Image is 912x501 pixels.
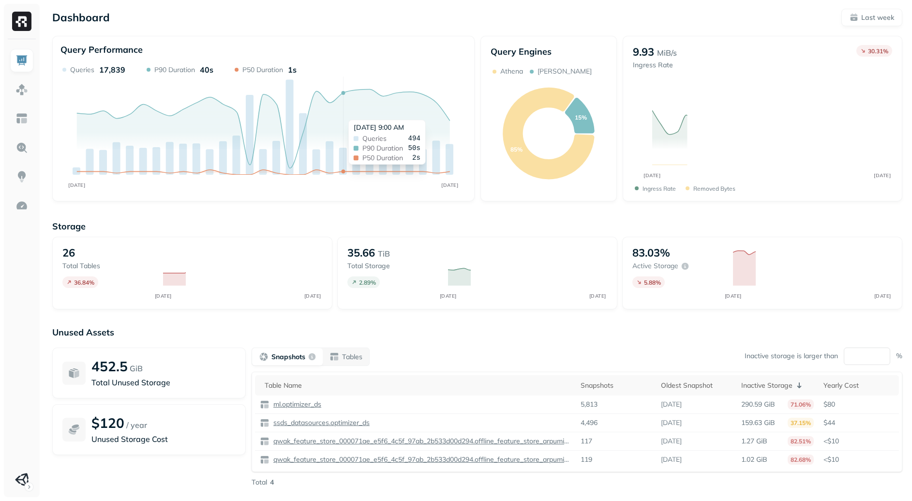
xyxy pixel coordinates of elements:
[788,436,814,446] p: 82.51%
[643,185,676,192] p: Ingress Rate
[52,221,902,232] p: Storage
[271,437,571,446] p: qwak_feature_store_000071ae_e5f6_4c5f_97ab_2b533d00d294.offline_feature_store_arpumizer_user_leve...
[741,400,775,409] p: 290.59 GiB
[126,419,147,431] p: / year
[841,9,902,26] button: Last week
[91,377,236,388] p: Total Unused Storage
[15,83,28,96] img: Assets
[359,279,376,286] p: 2.89 %
[12,12,31,31] img: Ryft
[242,65,283,75] p: P50 Duration
[439,293,456,299] tspan: [DATE]
[154,65,195,75] p: P90 Duration
[538,67,592,76] p: [PERSON_NAME]
[412,154,420,161] span: 2s
[91,433,236,445] p: Unused Storage Cost
[741,437,767,446] p: 1.27 GiB
[260,400,269,410] img: table
[581,437,592,446] p: 117
[823,455,894,464] p: <$10
[91,358,128,375] p: 452.5
[15,170,28,183] img: Insights
[260,418,269,428] img: table
[644,172,661,178] tspan: [DATE]
[575,114,587,121] text: 15%
[632,246,670,259] p: 83.03%
[788,455,814,465] p: 82.68%
[52,327,902,338] p: Unused Assets
[741,418,775,427] p: 159.63 GiB
[260,455,269,465] img: table
[632,261,678,271] p: Active storage
[581,381,651,390] div: Snapshots
[70,65,94,75] p: Queries
[788,418,814,428] p: 37.15%
[823,418,894,427] p: $44
[62,246,75,259] p: 26
[362,154,403,161] span: P50 Duration
[52,11,110,24] p: Dashboard
[657,47,677,59] p: MiB/s
[589,293,606,299] tspan: [DATE]
[661,418,682,427] p: [DATE]
[271,418,370,427] p: ssds_datasources.optimizer_ds
[15,199,28,212] img: Optimization
[91,414,124,431] p: $120
[362,145,403,152] span: P90 Duration
[491,46,607,57] p: Query Engines
[304,293,321,299] tspan: [DATE]
[724,293,741,299] tspan: [DATE]
[693,185,735,192] p: Removed bytes
[823,400,894,409] p: $80
[408,145,420,152] span: 50s
[510,146,523,153] text: 85%
[741,381,792,390] p: Inactive Storage
[99,65,125,75] p: 17,839
[644,279,661,286] p: 5.88 %
[633,45,654,59] p: 9.93
[441,182,458,188] tspan: [DATE]
[661,437,682,446] p: [DATE]
[260,437,269,446] img: table
[62,261,153,271] p: Total tables
[15,473,29,486] img: Unity
[823,437,894,446] p: <$10
[15,141,28,154] img: Query Explorer
[661,381,732,390] div: Oldest Snapshot
[271,352,305,362] p: Snapshots
[581,455,592,464] p: 119
[581,400,598,409] p: 5,813
[269,418,370,427] a: ssds_datasources.optimizer_ds
[269,400,321,409] a: ml.optimizer_ds
[874,172,891,178] tspan: [DATE]
[861,13,894,22] p: Last week
[347,261,438,271] p: Total storage
[68,182,85,188] tspan: [DATE]
[362,135,387,142] span: Queries
[661,400,682,409] p: [DATE]
[265,381,571,390] div: Table Name
[354,123,420,132] div: [DATE] 9:00 AM
[270,478,274,487] p: 4
[868,47,888,55] p: 30.31 %
[342,352,362,362] p: Tables
[200,65,213,75] p: 40s
[74,279,94,286] p: 36.84 %
[633,61,677,70] p: Ingress Rate
[378,248,390,259] p: TiB
[500,67,523,76] p: Athena
[269,437,571,446] a: qwak_feature_store_000071ae_e5f6_4c5f_97ab_2b533d00d294.offline_feature_store_arpumizer_user_leve...
[252,478,267,487] p: Total
[788,399,814,410] p: 71.06%
[271,455,571,464] p: qwak_feature_store_000071ae_e5f6_4c5f_97ab_2b533d00d294.offline_feature_store_arpumizer_game_user...
[874,293,891,299] tspan: [DATE]
[896,351,902,361] p: %
[581,418,598,427] p: 4,496
[347,246,375,259] p: 35.66
[269,455,571,464] a: qwak_feature_store_000071ae_e5f6_4c5f_97ab_2b533d00d294.offline_feature_store_arpumizer_game_user...
[15,112,28,125] img: Asset Explorer
[60,44,143,55] p: Query Performance
[408,135,420,142] span: 494
[288,65,297,75] p: 1s
[745,351,838,361] p: Inactive storage is larger than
